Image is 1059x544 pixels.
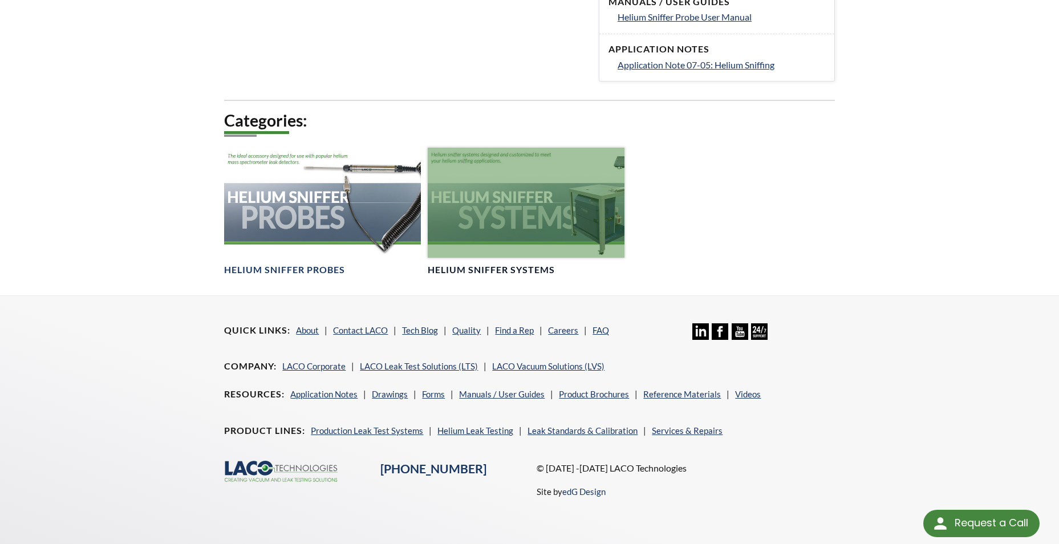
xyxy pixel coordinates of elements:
[751,331,768,342] a: 24/7 Support
[290,389,358,399] a: Application Notes
[652,425,723,436] a: Services & Repairs
[955,510,1028,536] div: Request a Call
[643,389,721,399] a: Reference Materials
[608,43,825,55] h4: Application Notes
[452,325,481,335] a: Quality
[437,425,513,436] a: Helium Leak Testing
[224,360,277,372] h4: Company
[492,361,604,371] a: LACO Vacuum Solutions (LVS)
[428,148,624,277] a: Helium Sniffer Systems headerHelium Sniffer Systems
[402,325,438,335] a: Tech Blog
[735,389,761,399] a: Videos
[224,264,345,276] h4: Helium Sniffer Probes
[224,148,421,277] a: Helium Sniffer Probe headerHelium Sniffer Probes
[931,514,950,533] img: round button
[562,486,606,497] a: edG Design
[618,10,825,25] a: Helium Sniffer Probe User Manual
[548,325,578,335] a: Careers
[537,485,606,498] p: Site by
[282,361,346,371] a: LACO Corporate
[311,425,423,436] a: Production Leak Test Systems
[224,110,834,131] h2: Categories:
[296,325,319,335] a: About
[422,389,445,399] a: Forms
[618,59,774,70] span: Application Note 07-05: Helium Sniffing
[372,389,408,399] a: Drawings
[360,361,478,371] a: LACO Leak Test Solutions (LTS)
[559,389,629,399] a: Product Brochures
[751,323,768,340] img: 24/7 Support Icon
[618,11,752,22] span: Helium Sniffer Probe User Manual
[528,425,638,436] a: Leak Standards & Calibration
[459,389,545,399] a: Manuals / User Guides
[333,325,388,335] a: Contact LACO
[224,324,290,336] h4: Quick Links
[618,58,825,72] a: Application Note 07-05: Helium Sniffing
[593,325,609,335] a: FAQ
[537,461,835,476] p: © [DATE] -[DATE] LACO Technologies
[923,510,1040,537] div: Request a Call
[380,461,486,476] a: [PHONE_NUMBER]
[224,425,305,437] h4: Product Lines
[428,264,555,276] h4: Helium Sniffer Systems
[224,388,285,400] h4: Resources
[495,325,534,335] a: Find a Rep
